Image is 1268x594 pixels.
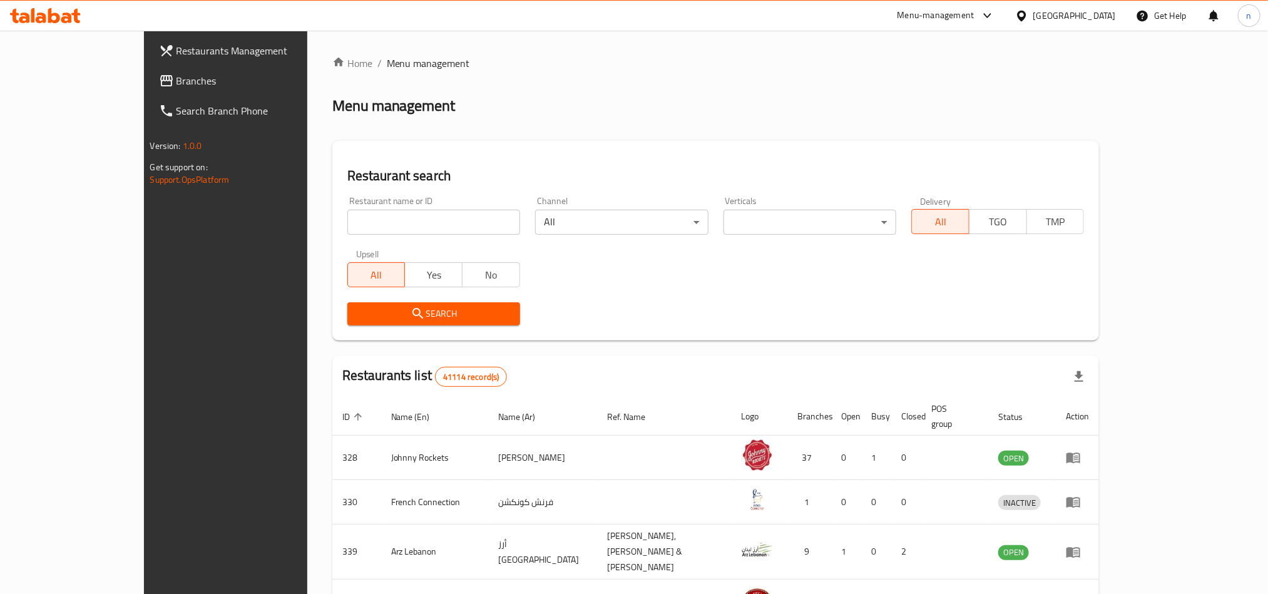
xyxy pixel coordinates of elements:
span: ID [342,409,366,424]
td: 328 [332,436,381,480]
label: Upsell [356,250,379,259]
td: French Connection [381,480,489,525]
span: 41114 record(s) [436,371,506,383]
h2: Restaurants list [342,366,508,387]
div: [GEOGRAPHIC_DATA] [1033,9,1116,23]
td: Arz Lebanon [381,525,489,580]
button: Search [347,302,520,325]
td: [PERSON_NAME],[PERSON_NAME] & [PERSON_NAME] [597,525,732,580]
td: 2 [892,525,922,580]
span: All [353,266,401,284]
img: French Connection [742,484,773,515]
span: INACTIVE [998,496,1041,510]
span: Name (Ar) [498,409,551,424]
td: 9 [788,525,832,580]
div: Menu-management [897,8,974,23]
label: Delivery [920,197,951,205]
button: TMP [1026,209,1085,234]
button: All [911,209,969,234]
div: Export file [1064,362,1094,392]
div: Menu [1066,450,1089,465]
td: 0 [892,436,922,480]
div: All [535,210,708,235]
a: Support.OpsPlatform [150,172,230,188]
span: Branches [176,73,345,88]
span: TGO [974,213,1022,231]
div: Menu [1066,545,1089,560]
div: OPEN [998,545,1029,560]
h2: Restaurant search [347,166,1085,185]
span: OPEN [998,545,1029,560]
span: Menu management [387,56,470,71]
td: 0 [862,480,892,525]
th: Closed [892,397,922,436]
span: OPEN [998,451,1029,466]
th: Busy [862,397,892,436]
h2: Menu management [332,96,456,116]
td: Johnny Rockets [381,436,489,480]
img: Arz Lebanon [742,534,773,565]
span: Search [357,306,510,322]
span: TMP [1032,213,1080,231]
img: Johnny Rockets [742,439,773,471]
div: Menu [1066,494,1089,510]
td: فرنش كونكشن [488,480,597,525]
td: 1 [832,525,862,580]
span: Get support on: [150,159,208,175]
td: 1 [788,480,832,525]
input: Search for restaurant name or ID.. [347,210,520,235]
div: INACTIVE [998,495,1041,510]
li: / [377,56,382,71]
a: Restaurants Management [149,36,355,66]
a: Search Branch Phone [149,96,355,126]
td: 0 [892,480,922,525]
a: Branches [149,66,355,96]
span: Restaurants Management [176,43,345,58]
button: All [347,262,406,287]
th: Branches [788,397,832,436]
button: Yes [404,262,463,287]
button: TGO [969,209,1027,234]
button: No [462,262,520,287]
span: POS group [932,401,974,431]
td: 330 [332,480,381,525]
th: Open [832,397,862,436]
td: 0 [832,436,862,480]
th: Logo [732,397,788,436]
th: Action [1056,397,1099,436]
td: 0 [862,525,892,580]
span: Status [998,409,1039,424]
nav: breadcrumb [332,56,1100,71]
div: ​ [723,210,896,235]
span: Version: [150,138,181,154]
span: No [468,266,515,284]
td: 37 [788,436,832,480]
span: Name (En) [391,409,446,424]
td: 339 [332,525,381,580]
td: 0 [832,480,862,525]
span: Search Branch Phone [176,103,345,118]
span: 1.0.0 [183,138,202,154]
td: [PERSON_NAME] [488,436,597,480]
span: n [1247,9,1252,23]
span: All [917,213,964,231]
span: Yes [410,266,458,284]
td: 1 [862,436,892,480]
div: Total records count [435,367,507,387]
span: Ref. Name [607,409,662,424]
td: أرز [GEOGRAPHIC_DATA] [488,525,597,580]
